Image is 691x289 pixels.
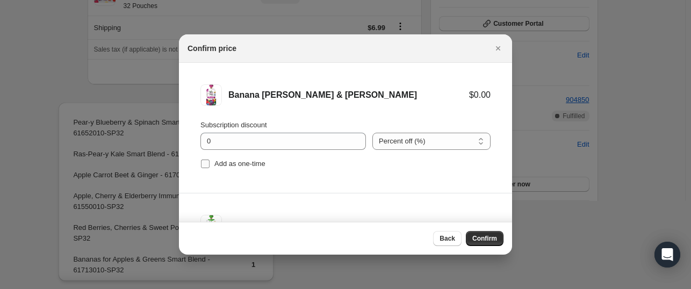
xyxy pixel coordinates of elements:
[200,121,267,129] span: Subscription discount
[654,242,680,268] div: Open Intercom Messenger
[214,160,265,168] span: Add as one-time
[200,84,222,106] img: Banana Berry & Acai
[188,43,236,54] h2: Confirm price
[491,41,506,56] button: Close
[469,90,491,100] div: $0.00
[228,90,469,100] div: Banana [PERSON_NAME] & [PERSON_NAME]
